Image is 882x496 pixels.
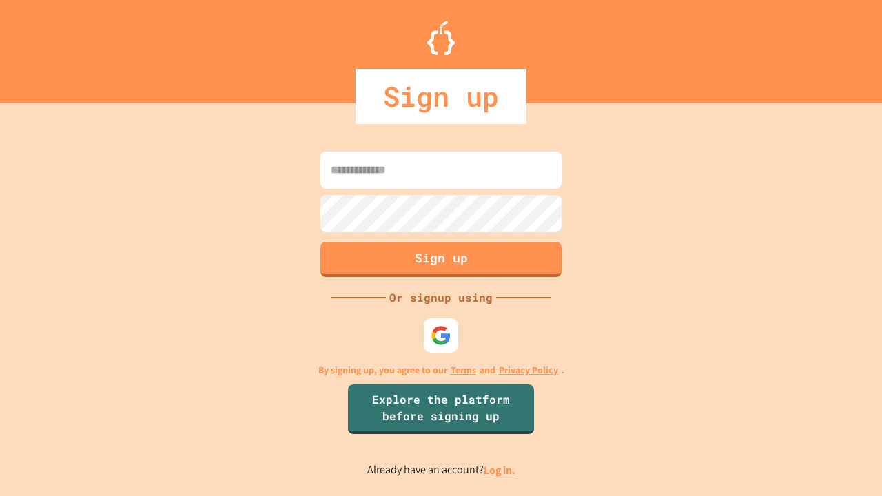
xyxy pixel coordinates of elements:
[499,363,558,378] a: Privacy Policy
[356,69,526,124] div: Sign up
[320,242,562,277] button: Sign up
[451,363,476,378] a: Terms
[386,289,496,306] div: Or signup using
[367,462,515,479] p: Already have an account?
[318,363,564,378] p: By signing up, you agree to our and .
[427,21,455,55] img: Logo.svg
[348,384,534,434] a: Explore the platform before signing up
[431,325,451,346] img: google-icon.svg
[484,463,515,477] a: Log in.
